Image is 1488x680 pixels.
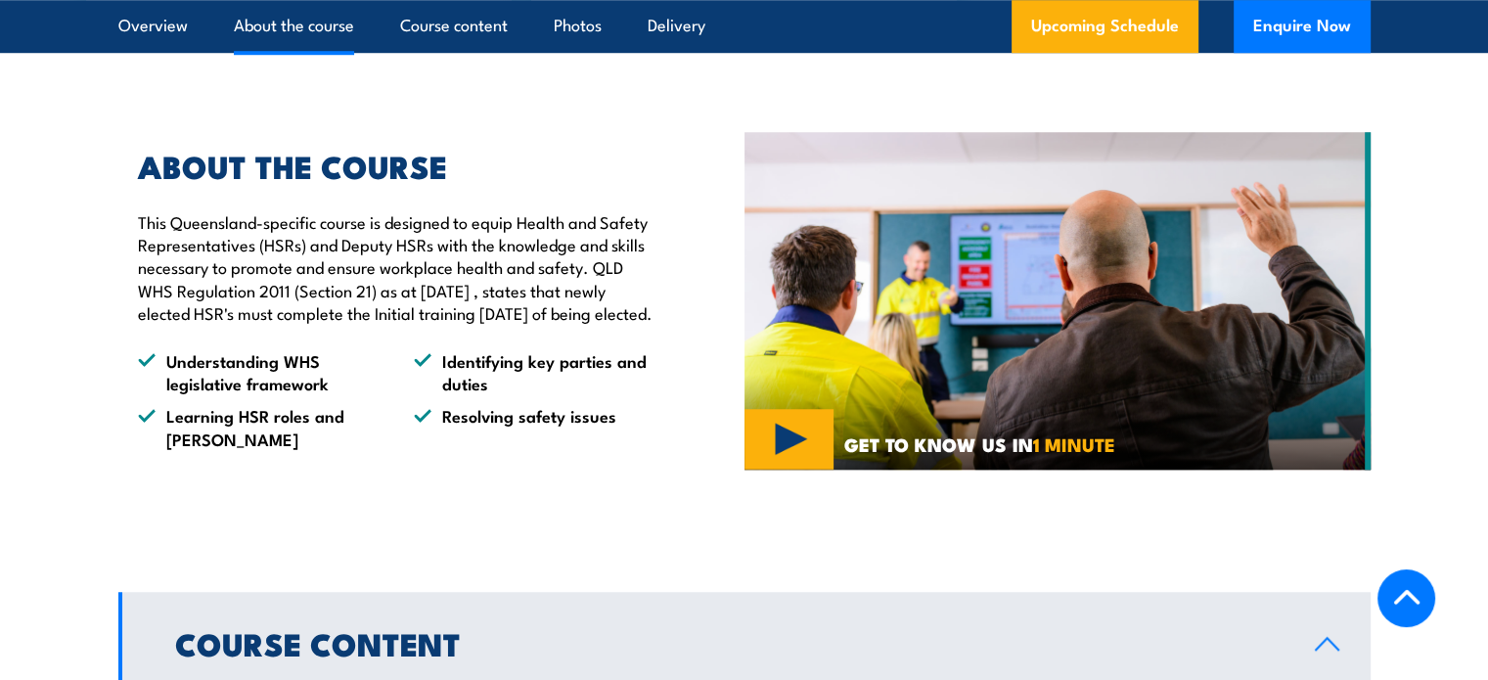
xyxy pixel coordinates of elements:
li: Resolving safety issues [414,404,654,450]
li: Identifying key parties and duties [414,349,654,395]
h2: ABOUT THE COURSE [138,152,654,179]
strong: 1 MINUTE [1033,430,1115,458]
li: Understanding WHS legislative framework [138,349,379,395]
li: Learning HSR roles and [PERSON_NAME] [138,404,379,450]
span: GET TO KNOW US IN [844,435,1115,453]
h2: Course Content [175,629,1284,657]
p: This Queensland-specific course is designed to equip Health and Safety Representatives (HSRs) and... [138,210,654,325]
